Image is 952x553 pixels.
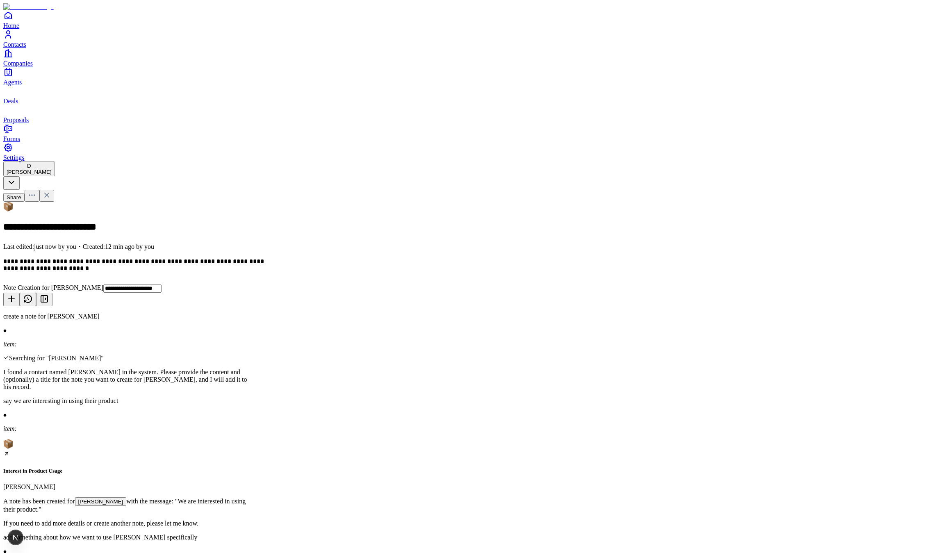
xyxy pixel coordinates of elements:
button: Share [3,193,25,202]
a: Forms [3,124,949,142]
span: Settings [3,154,25,161]
img: Item Brain Logo [3,3,54,11]
p: I found a contact named [PERSON_NAME] in the system. Please provide the content and (optionally) ... [3,369,249,391]
button: Toggle sidebar [36,293,52,306]
span: [PERSON_NAME] [3,483,55,490]
button: D[PERSON_NAME] [3,162,55,176]
span: Companies [3,60,33,67]
span: Deals [3,98,18,105]
button: New conversation [3,293,20,306]
a: Settings [3,143,949,161]
i: item: [3,341,17,348]
span: Share [7,194,21,200]
div: Searching for "[PERSON_NAME]" [3,355,249,362]
span: Contacts [3,41,26,48]
p: create a note for [PERSON_NAME] [3,313,249,320]
button: [PERSON_NAME] [75,497,127,506]
h5: Interest in Product Usage [3,468,249,474]
p: A note has been created for with the message: "We are interested in using their product." [3,497,249,513]
span: Forms [3,135,20,142]
div: D [7,163,52,169]
span: [PERSON_NAME] [7,169,52,175]
i: item: [3,425,17,432]
a: deals [3,86,949,105]
a: proposals [3,105,949,123]
a: Companies [3,48,949,67]
a: Home [3,11,949,29]
p: add something about how we want to use [PERSON_NAME] specifically [3,534,249,541]
p: Last edited: just now by you ・Created: 12 min ago by you [3,243,949,251]
span: Proposals [3,116,29,123]
button: View history [20,293,36,306]
div: Select emoji [3,202,949,213]
p: If you need to add more details or create another note, please let me know. [3,520,249,527]
p: say we are interesting in using their product [3,397,249,405]
a: Agents [3,67,949,86]
a: Contacts [3,30,949,48]
span: Note Creation for [PERSON_NAME] [3,284,103,291]
img: package [3,439,13,449]
img: package [3,202,13,212]
span: Agents [3,79,22,86]
span: Home [3,22,19,29]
